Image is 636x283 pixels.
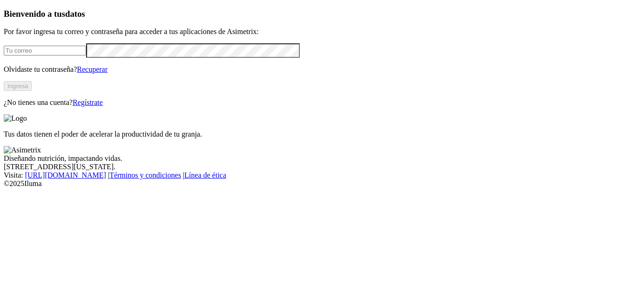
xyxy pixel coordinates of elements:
a: Términos y condiciones [109,171,181,179]
a: [URL][DOMAIN_NAME] [25,171,106,179]
button: Ingresa [4,81,32,91]
a: Línea de ética [184,171,226,179]
a: Regístrate [73,98,103,106]
p: Por favor ingresa tu correo y contraseña para acceder a tus aplicaciones de Asimetrix: [4,28,632,36]
img: Asimetrix [4,146,41,154]
h3: Bienvenido a tus [4,9,632,19]
p: Olvidaste tu contraseña? [4,65,632,74]
div: Diseñando nutrición, impactando vidas. [4,154,632,163]
span: datos [65,9,85,19]
input: Tu correo [4,46,86,55]
img: Logo [4,114,27,123]
div: Visita : | | [4,171,632,179]
a: Recuperar [77,65,108,73]
div: [STREET_ADDRESS][US_STATE]. [4,163,632,171]
p: Tus datos tienen el poder de acelerar la productividad de tu granja. [4,130,632,138]
p: ¿No tienes una cuenta? [4,98,632,107]
div: © 2025 Iluma [4,179,632,188]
